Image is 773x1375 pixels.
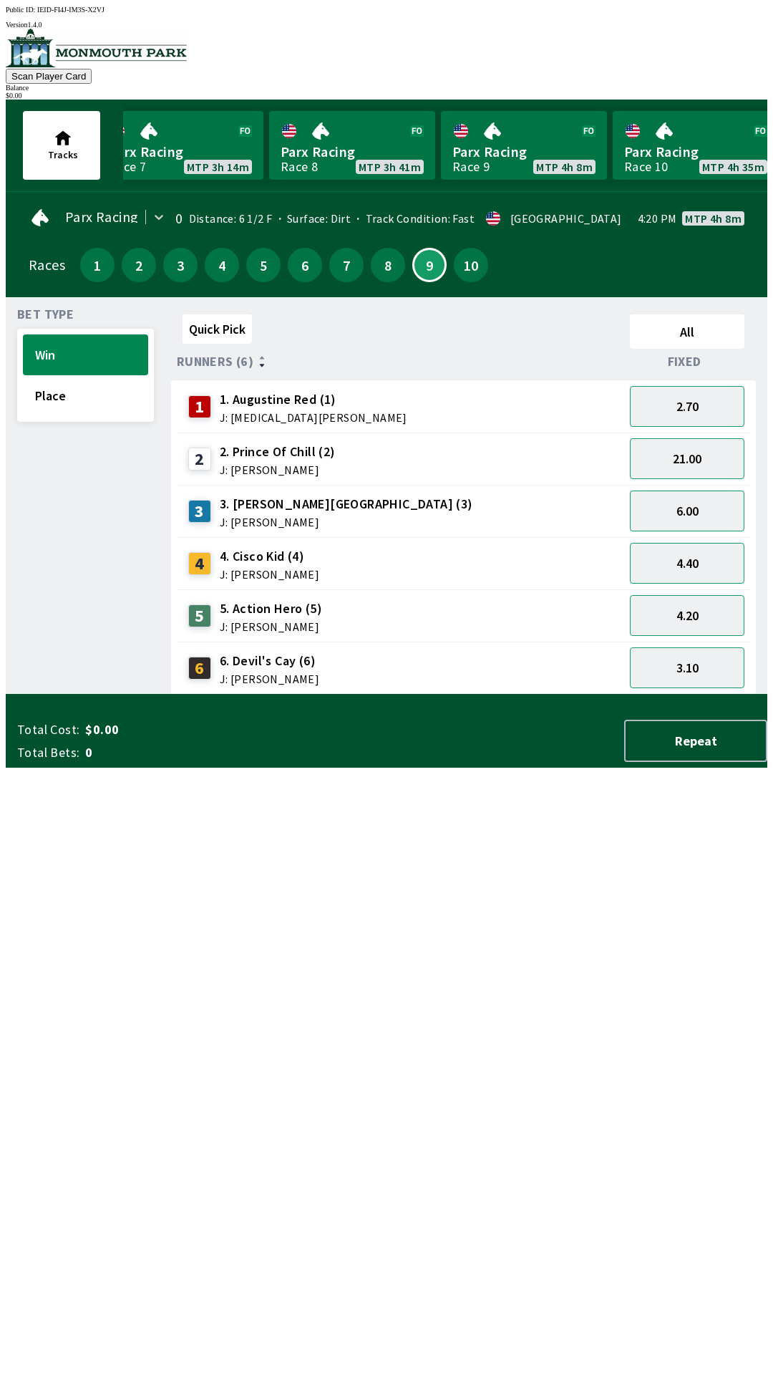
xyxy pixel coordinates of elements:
span: All [636,324,738,340]
img: venue logo [6,29,187,67]
span: Bet Type [17,309,74,320]
button: 2 [122,248,156,282]
span: Place [35,387,136,404]
span: 3.10 [676,660,699,676]
div: Race 10 [624,161,669,173]
span: 4:20 PM [638,213,677,224]
span: 5 [250,260,277,270]
span: Parx Racing [452,143,595,161]
span: 3. [PERSON_NAME][GEOGRAPHIC_DATA] (3) [220,495,473,513]
a: Parx RacingRace 7MTP 3h 14m [97,111,263,180]
span: MTP 3h 14m [187,161,249,173]
button: 6 [288,248,322,282]
span: MTP 4h 8m [536,161,593,173]
span: 2. Prince Of Chill (2) [220,443,336,461]
button: 21.00 [630,438,744,479]
span: Distance: 6 1/2 F [189,211,273,226]
span: MTP 3h 41m [359,161,421,173]
button: 2.70 [630,386,744,427]
button: Win [23,334,148,375]
div: 4 [188,552,211,575]
a: Parx RacingRace 8MTP 3h 41m [269,111,435,180]
div: Public ID: [6,6,767,14]
button: 9 [412,248,447,282]
span: 0 [85,744,311,761]
button: 6.00 [630,491,744,531]
span: Runners (6) [177,356,253,367]
div: 3 [188,500,211,523]
div: Version 1.4.0 [6,21,767,29]
span: Total Bets: [17,744,79,761]
span: 6. Devil's Cay (6) [220,652,319,670]
span: MTP 4h 35m [702,161,764,173]
span: Parx Racing [624,143,767,161]
button: Scan Player Card [6,69,92,84]
button: All [630,314,744,349]
span: 10 [457,260,485,270]
button: Place [23,375,148,416]
span: Track Condition: Fast [351,211,475,226]
span: Surface: Dirt [273,211,351,226]
button: 8 [371,248,405,282]
span: J: [PERSON_NAME] [220,673,319,685]
span: 4.20 [676,607,699,624]
span: Parx Racing [109,143,252,161]
span: J: [MEDICAL_DATA][PERSON_NAME] [220,412,407,423]
span: $0.00 [85,721,311,738]
span: 21.00 [673,450,701,467]
div: Race 7 [109,161,146,173]
span: Tracks [48,148,78,161]
span: 4 [208,260,235,270]
button: 7 [329,248,364,282]
span: 5. Action Hero (5) [220,599,322,618]
span: 9 [417,261,442,269]
span: Win [35,347,136,363]
span: 4. Cisco Kid (4) [220,547,319,566]
span: 6.00 [676,503,699,519]
div: 2 [188,448,211,471]
span: J: [PERSON_NAME] [220,516,473,528]
div: Balance [6,84,767,92]
span: 4.40 [676,555,699,571]
span: Total Cost: [17,721,79,738]
button: Repeat [624,720,767,762]
div: 0 [174,213,183,224]
span: J: [PERSON_NAME] [220,464,336,476]
span: MTP 4h 8m [685,213,742,224]
span: Parx Racing [65,211,138,223]
div: Fixed [624,354,750,369]
div: Races [29,259,65,271]
button: 5 [246,248,281,282]
span: 6 [291,260,319,270]
span: 8 [374,260,402,270]
div: 1 [188,395,211,418]
button: 4.20 [630,595,744,636]
span: J: [PERSON_NAME] [220,569,319,580]
span: Fixed [668,356,701,367]
button: 3 [163,248,198,282]
div: [GEOGRAPHIC_DATA] [510,213,622,224]
span: Quick Pick [189,321,245,337]
span: 2.70 [676,398,699,415]
button: 10 [454,248,488,282]
button: Quick Pick [183,314,252,344]
span: 3 [167,260,194,270]
span: Parx Racing [281,143,424,161]
a: Parx RacingRace 9MTP 4h 8m [441,111,607,180]
button: 4.40 [630,543,744,584]
div: $ 0.00 [6,92,767,100]
span: J: [PERSON_NAME] [220,621,322,632]
div: Runners (6) [177,354,624,369]
span: 1. Augustine Red (1) [220,390,407,409]
span: Repeat [637,733,754,749]
div: Race 8 [281,161,318,173]
div: Race 9 [452,161,490,173]
button: 4 [205,248,239,282]
button: Tracks [23,111,100,180]
span: 2 [125,260,152,270]
span: IEID-FI4J-IM3S-X2VJ [37,6,104,14]
button: 1 [80,248,115,282]
div: 6 [188,657,211,680]
button: 3.10 [630,647,744,688]
div: 5 [188,604,211,627]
